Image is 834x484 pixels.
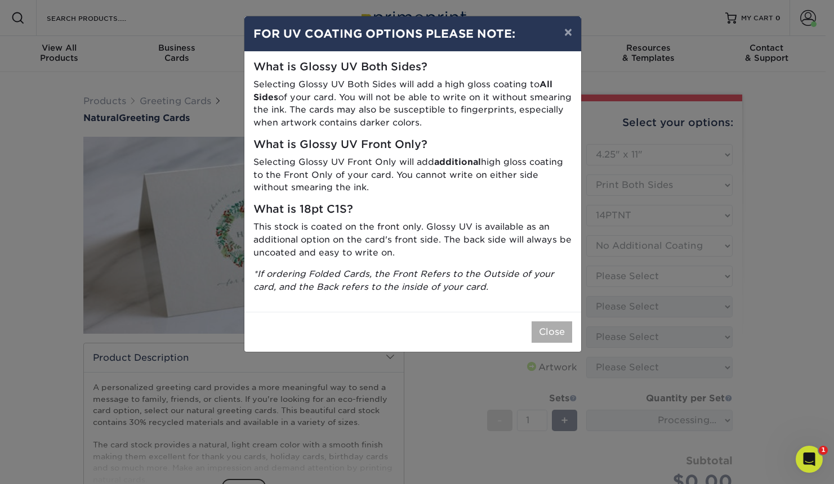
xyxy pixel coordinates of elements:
button: × [555,16,581,48]
iframe: Intercom live chat [796,446,823,473]
strong: additional [434,156,481,167]
h5: What is Glossy UV Both Sides? [253,61,572,74]
p: Selecting Glossy UV Front Only will add high gloss coating to the Front Only of your card. You ca... [253,156,572,194]
p: This stock is coated on the front only. Glossy UV is available as an additional option on the car... [253,221,572,259]
span: 1 [819,446,828,455]
button: Close [532,321,572,343]
h5: What is 18pt C1S? [253,203,572,216]
i: *If ordering Folded Cards, the Front Refers to the Outside of your card, and the Back refers to t... [253,268,554,292]
strong: All Sides [253,79,552,102]
h5: What is Glossy UV Front Only? [253,138,572,151]
h4: FOR UV COATING OPTIONS PLEASE NOTE: [253,25,572,42]
p: Selecting Glossy UV Both Sides will add a high gloss coating to of your card. You will not be abl... [253,78,572,129]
